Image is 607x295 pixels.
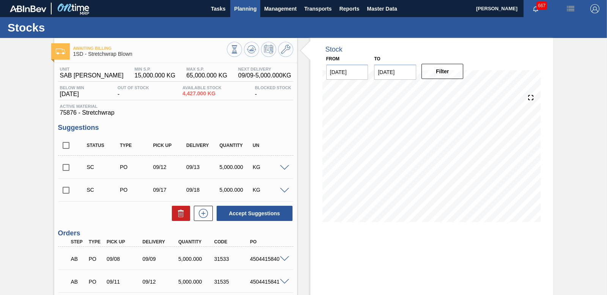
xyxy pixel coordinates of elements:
span: [DATE] [60,91,84,98]
div: Pick up [151,143,188,148]
h3: Orders [58,229,293,237]
h3: Suggestions [58,124,293,132]
img: Ícone [56,49,65,54]
div: - [253,85,293,98]
h1: Stocks [8,23,142,32]
div: 09/18/2025 [184,187,221,193]
button: Update Chart [244,42,259,57]
img: TNhmsLtSVTkK8tSr43FrP2fwEKptu5GPRR3wAAAABJRU5ErkJggg== [10,5,46,12]
img: Logout [590,4,599,13]
div: 4504415841 [248,279,288,285]
div: Purchase order [118,187,154,193]
div: Stock [326,46,343,54]
button: Accept Suggestions [217,206,292,221]
div: Awaiting Billing [69,273,87,290]
div: 5,000.000 [176,256,216,262]
div: Quantity [176,239,216,245]
div: 31535 [212,279,252,285]
div: Purchase order [87,256,105,262]
span: Transports [304,4,332,13]
div: 09/08/2025 [105,256,144,262]
div: Delivery [184,143,221,148]
div: Type [118,143,154,148]
label: From [326,56,340,62]
div: 5,000.000 [218,164,254,170]
div: KG [251,164,287,170]
div: Suggestion Created [85,164,121,170]
div: Delivery [141,239,180,245]
div: - [116,85,151,98]
span: Next Delivery [238,67,291,71]
span: Awaiting Billing [73,46,227,50]
div: 09/13/2025 [184,164,221,170]
div: Code [212,239,252,245]
span: Master Data [367,4,397,13]
button: Stocks Overview [227,42,242,57]
input: mm/dd/yyyy [326,65,368,80]
span: MAX S.P. [186,67,227,71]
button: Notifications [524,3,548,14]
div: 4504415840 [248,256,288,262]
span: Reports [339,4,359,13]
div: Purchase order [118,164,154,170]
p: AB [71,279,85,285]
span: SAB [PERSON_NAME] [60,72,124,79]
div: Quantity [218,143,254,148]
span: Management [264,4,297,13]
div: Accept Suggestions [213,205,293,222]
div: 09/12/2025 [151,164,188,170]
div: KG [251,187,287,193]
div: Delete Suggestions [168,206,190,221]
span: 15,000.000 KG [135,72,176,79]
label: to [374,56,380,62]
span: Unit [60,67,124,71]
span: 75876 - Stretchwrap [60,109,291,116]
div: New suggestion [190,206,213,221]
div: Suggestion Created [85,187,121,193]
div: 09/12/2025 [141,279,180,285]
span: 4,427.000 KG [182,91,222,96]
span: Blocked Stock [255,85,291,90]
span: Below Min [60,85,84,90]
div: 31533 [212,256,252,262]
input: mm/dd/yyyy [374,65,416,80]
div: Step [69,239,87,245]
div: 5,000.000 [218,187,254,193]
button: Schedule Inventory [261,42,276,57]
div: UN [251,143,287,148]
div: Type [87,239,105,245]
button: Go to Master Data / General [278,42,293,57]
div: 09/09/2025 [141,256,180,262]
span: Planning [234,4,256,13]
div: Pick up [105,239,144,245]
span: Out Of Stock [118,85,149,90]
img: userActions [566,4,575,13]
div: Awaiting Billing [69,251,87,267]
span: MIN S.P. [135,67,176,71]
div: Status [85,143,121,148]
div: 09/11/2025 [105,279,144,285]
span: 667 [536,2,547,10]
button: Filter [421,64,464,79]
span: Tasks [210,4,226,13]
span: 65,000.000 KG [186,72,227,79]
div: 09/17/2025 [151,187,188,193]
div: Purchase order [87,279,105,285]
p: AB [71,256,85,262]
span: 1SD - Stretchwrap Blown [73,51,227,57]
span: Active Material [60,104,291,109]
div: 5,000.000 [176,279,216,285]
span: 09/09 - 5,000.000 KG [238,72,291,79]
span: Available Stock [182,85,222,90]
div: PO [248,239,288,245]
